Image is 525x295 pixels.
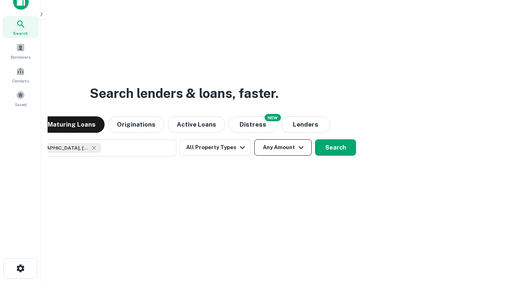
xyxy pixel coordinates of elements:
span: Contacts [12,77,29,84]
a: Borrowers [2,40,39,62]
iframe: Chat Widget [484,229,525,269]
span: [GEOGRAPHIC_DATA], [GEOGRAPHIC_DATA], [GEOGRAPHIC_DATA] [27,144,89,152]
button: Maturing Loans [39,116,105,133]
span: Search [13,30,28,36]
span: Saved [15,101,27,108]
div: NEW [265,114,281,121]
button: Search [315,139,356,156]
button: Lenders [281,116,330,133]
button: All Property Types [180,139,251,156]
button: Search distressed loans with lien and other non-mortgage details. [228,116,278,133]
button: Originations [108,116,164,133]
a: Search [2,16,39,38]
button: Any Amount [254,139,312,156]
button: [GEOGRAPHIC_DATA], [GEOGRAPHIC_DATA], [GEOGRAPHIC_DATA] [12,139,176,157]
a: Contacts [2,64,39,86]
a: Saved [2,87,39,109]
button: Active Loans [168,116,225,133]
span: Borrowers [11,54,30,60]
h3: Search lenders & loans, faster. [90,84,278,103]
